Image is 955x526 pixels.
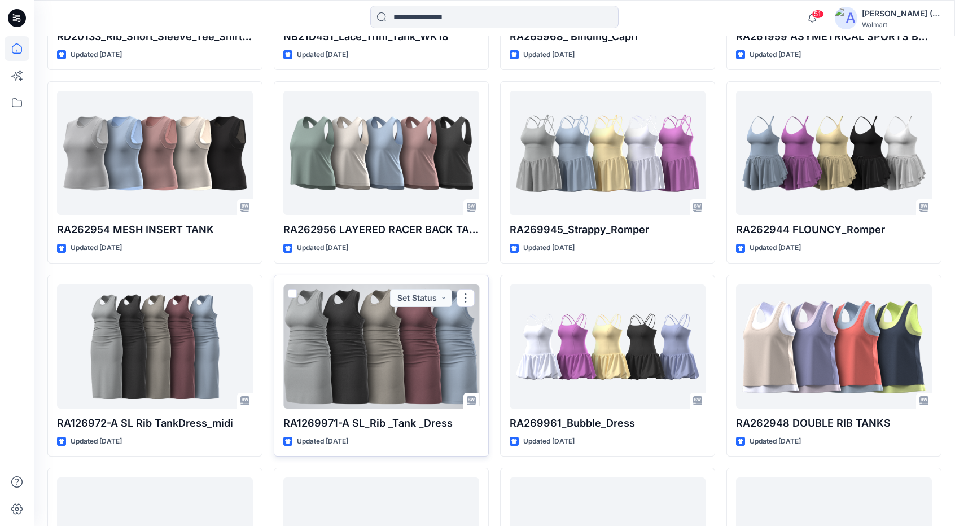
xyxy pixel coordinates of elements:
[510,222,706,238] p: RA269945_Strappy_Romper
[283,222,479,238] p: RA262956 LAYERED RACER BACK TANK
[57,415,253,431] p: RA126972-A SL Rib TankDress_midi
[71,49,122,61] p: Updated [DATE]
[510,415,706,431] p: RA269961_Bubble_Dress
[750,242,801,254] p: Updated [DATE]
[510,91,706,215] a: RA269945_Strappy_Romper
[71,242,122,254] p: Updated [DATE]
[812,10,824,19] span: 51
[297,242,348,254] p: Updated [DATE]
[71,436,122,448] p: Updated [DATE]
[283,415,479,431] p: RA1269971-A SL_Rib _Tank _Dress
[283,91,479,215] a: RA262956 LAYERED RACER BACK TANK
[862,7,941,20] div: [PERSON_NAME] (Delta Galil)
[510,29,706,45] p: RA265968_ Binding_Capri
[297,49,348,61] p: Updated [DATE]
[736,415,932,431] p: RA262948 DOUBLE RIB TANKS
[736,222,932,238] p: RA262944 FLOUNCY_Romper
[736,91,932,215] a: RA262944 FLOUNCY_Romper
[57,91,253,215] a: RA262954 MESH INSERT TANK
[297,436,348,448] p: Updated [DATE]
[283,29,479,45] p: NB21D451_Lace_Trim_Tank_WK18
[835,7,857,29] img: avatar
[57,29,253,45] p: RD20133_Rib_Short_Sleeve_Tee_Shirt_WK18
[736,284,932,409] a: RA262948 DOUBLE RIB TANKS
[283,284,479,409] a: RA1269971-A SL_Rib _Tank _Dress
[862,20,941,29] div: Walmart
[736,29,932,45] p: RA261959 ASYMETRICAL SPORTS BRA
[57,222,253,238] p: RA262954 MESH INSERT TANK
[523,49,575,61] p: Updated [DATE]
[523,436,575,448] p: Updated [DATE]
[750,436,801,448] p: Updated [DATE]
[510,284,706,409] a: RA269961_Bubble_Dress
[57,284,253,409] a: RA126972-A SL Rib TankDress_midi
[750,49,801,61] p: Updated [DATE]
[523,242,575,254] p: Updated [DATE]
